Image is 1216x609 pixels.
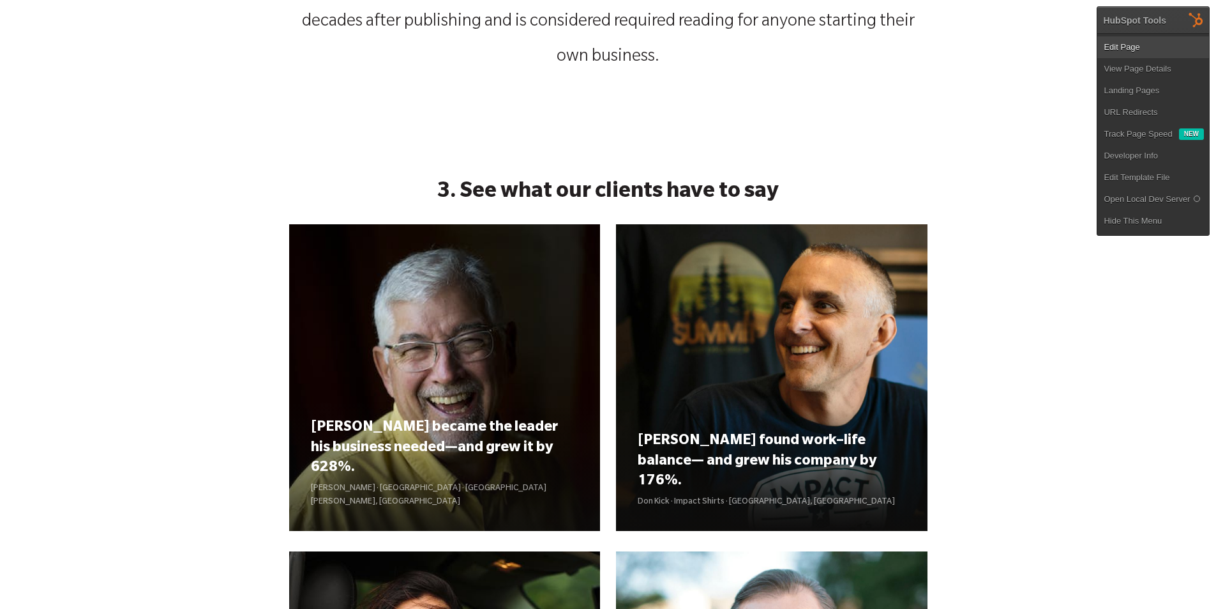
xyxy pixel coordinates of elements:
[1097,102,1209,123] a: URL Redirects
[1097,36,1209,58] a: Edit Page
[1097,58,1209,80] a: View Page Details
[1152,548,1216,609] iframe: Chat Widget
[1097,6,1210,236] div: HubSpot Tools Edit PageView Page DetailsLanding PagesURL Redirects Track Page Speed New Developer...
[437,181,779,204] strong: 3. See what our clients have to say
[616,224,927,531] a: Play Video [PERSON_NAME] found work–life balance— and grew his company by 176%. Don Kick · Impact...
[1179,128,1204,140] div: New
[1097,167,1209,189] a: Edit Template File
[1097,80,1209,102] a: Landing Pages
[1183,6,1210,33] img: HubSpot Tools Menu Toggle
[638,496,905,509] p: Don Kick · Impact Shirts · [GEOGRAPHIC_DATA], [GEOGRAPHIC_DATA]
[1097,123,1178,145] a: Track Page Speed
[311,419,578,479] h3: [PERSON_NAME] became the leader his business needed—and grew it by 628%.
[1097,145,1209,167] a: Developer Info
[1103,15,1166,26] div: HubSpot Tools
[1097,210,1209,232] a: Hide This Menu
[1097,189,1209,210] a: Open Local Dev Server
[311,482,578,509] p: [PERSON_NAME] · [GEOGRAPHIC_DATA] · [GEOGRAPHIC_DATA][PERSON_NAME], [GEOGRAPHIC_DATA]
[289,224,601,531] a: Play Video [PERSON_NAME] became the leader his business needed—and grew it by 628%. [PERSON_NAME]...
[638,432,905,492] h3: [PERSON_NAME] found work–life balance— and grew his company by 176%.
